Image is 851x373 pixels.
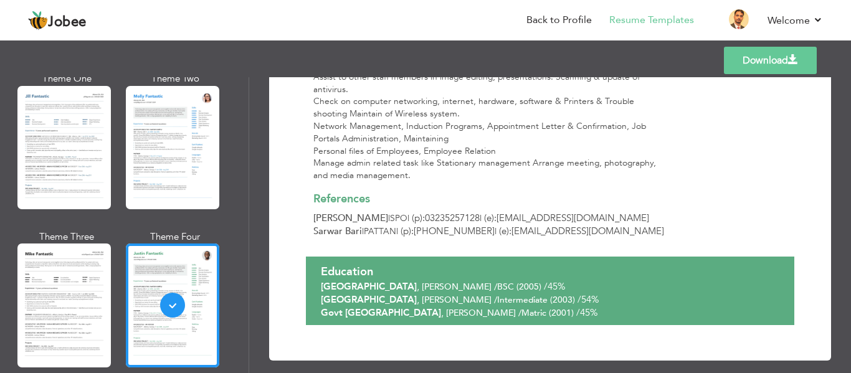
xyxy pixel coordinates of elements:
[362,225,364,237] span: |
[321,306,441,319] span: Govt [GEOGRAPHIC_DATA]
[580,306,597,319] span: 45%
[578,293,599,306] span: /
[548,280,565,293] span: 45%
[425,212,480,224] span: 03235257128
[544,280,565,293] span: /
[480,212,497,224] span: | (e):
[306,22,672,182] div: To look after the whole problems related IT, trouble shooting and provide solutions. Monthly Back...
[494,294,497,306] span: /
[313,225,362,237] span: Sarwar Bari
[497,281,514,293] span: BSC
[495,225,511,237] span: | (e):
[553,294,573,306] span: 2003
[407,212,425,224] span: | (p):
[422,294,492,306] span: [PERSON_NAME]
[609,13,694,27] a: Resume Templates
[516,281,541,293] span: ( )
[518,307,521,319] span: /
[550,294,575,306] span: ( )
[396,225,414,237] span: | (p):
[321,293,417,306] span: [GEOGRAPHIC_DATA]
[441,306,444,319] span: ,
[724,47,817,74] a: Download
[549,307,574,319] span: ( )
[497,294,548,306] span: Intermediate
[313,212,388,224] span: [PERSON_NAME]
[768,13,823,28] a: Welcome
[521,307,546,319] span: Matric
[422,281,492,293] span: [PERSON_NAME]
[306,191,672,207] div: References
[511,225,664,237] span: [EMAIL_ADDRESS][DOMAIN_NAME]
[128,230,222,243] div: Theme Four
[519,281,539,293] span: 2005
[417,293,419,306] span: ,
[526,13,592,27] a: Back to Profile
[321,264,373,280] span: Education
[494,281,497,293] span: /
[446,307,516,319] span: [PERSON_NAME]
[417,280,419,293] span: ,
[321,280,417,293] span: [GEOGRAPHIC_DATA]
[729,9,749,29] img: Profile Img
[128,72,222,85] div: Theme Two
[497,212,649,224] span: [EMAIL_ADDRESS][DOMAIN_NAME]
[390,212,407,224] span: SPO
[414,225,495,237] span: [PHONE_NUMBER]
[581,293,599,306] span: 54%
[28,11,87,31] a: Jobee
[28,11,48,31] img: jobee.io
[20,230,113,243] div: Theme Three
[48,16,87,29] span: Jobee
[20,72,113,85] div: Theme One
[576,306,597,319] span: /
[364,225,396,237] span: PATTAN
[388,212,390,224] span: |
[551,307,571,319] span: 2001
